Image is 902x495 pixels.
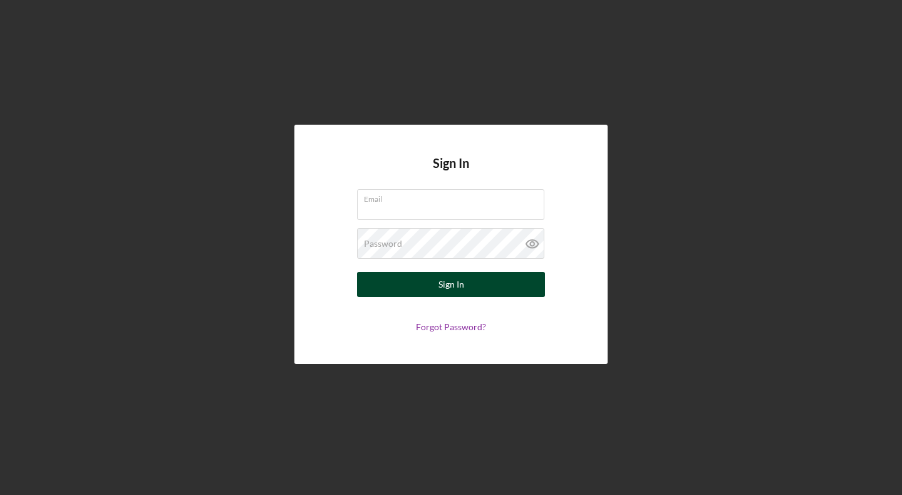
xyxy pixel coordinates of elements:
[433,156,469,189] h4: Sign In
[364,190,544,204] label: Email
[438,272,464,297] div: Sign In
[364,239,402,249] label: Password
[357,272,545,297] button: Sign In
[416,321,486,332] a: Forgot Password?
